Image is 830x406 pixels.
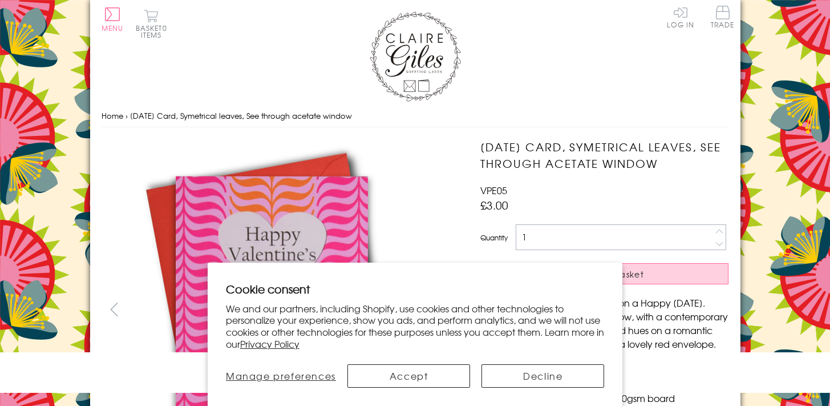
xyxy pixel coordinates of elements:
button: prev [102,296,127,322]
button: Manage preferences [226,364,336,388]
nav: breadcrumbs [102,104,729,128]
span: › [125,110,128,121]
h2: Cookie consent [226,281,605,297]
img: Claire Giles Greetings Cards [370,11,461,102]
button: Basket0 items [136,9,167,38]
span: [DATE] Card, Symetrical leaves, See through acetate window [130,110,352,121]
label: Quantity [480,232,508,243]
a: Home [102,110,123,121]
span: Manage preferences [226,369,336,383]
span: £3.00 [480,197,508,213]
a: Log In [667,6,694,28]
span: Menu [102,23,124,33]
p: We and our partners, including Shopify, use cookies and other technologies to personalize your ex... [226,303,605,350]
button: Accept [347,364,470,388]
span: Trade [711,6,735,28]
a: Trade [711,6,735,30]
span: 0 items [141,23,167,40]
button: Menu [102,7,124,31]
button: Decline [481,364,604,388]
a: Privacy Policy [240,337,299,351]
h1: [DATE] Card, Symetrical leaves, See through acetate window [480,139,728,172]
span: VPE05 [480,183,507,197]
